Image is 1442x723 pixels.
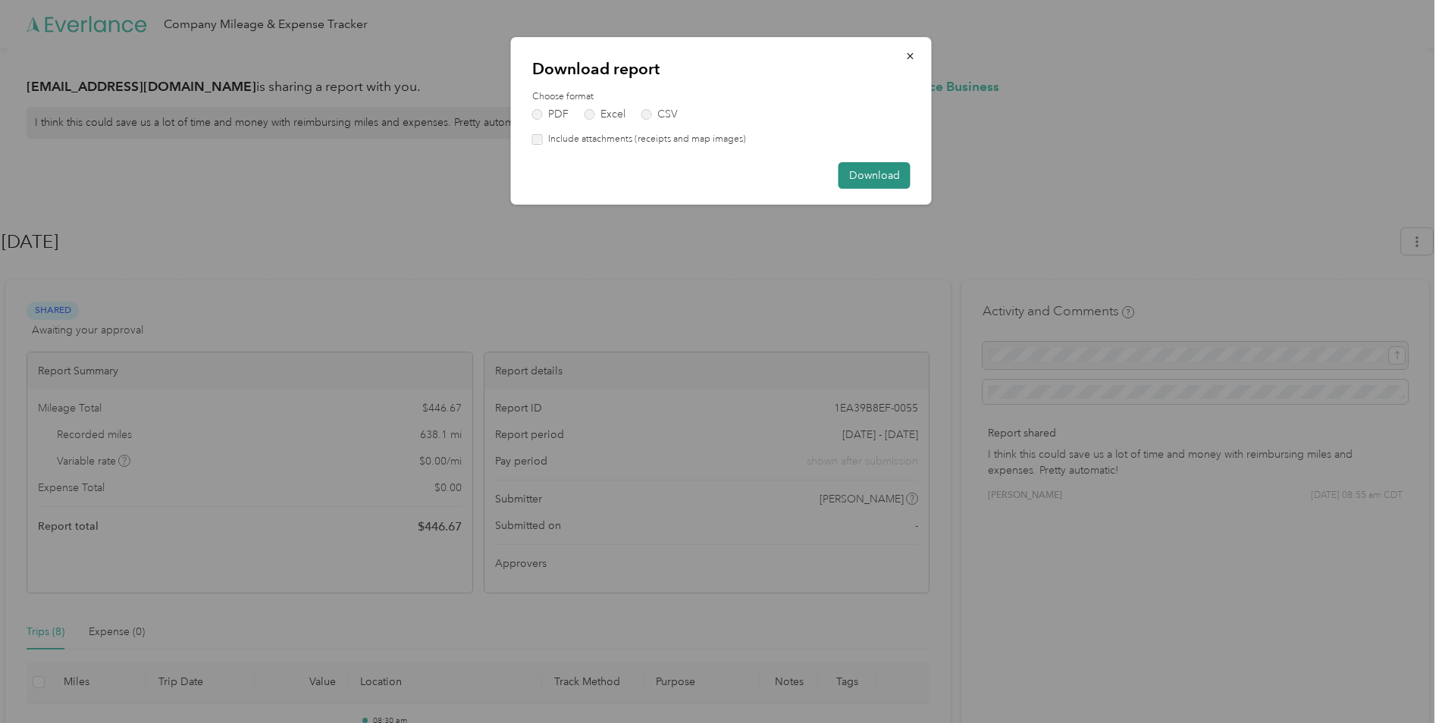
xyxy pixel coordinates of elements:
[532,58,911,80] p: Download report
[585,109,625,120] label: Excel
[532,109,569,120] label: PDF
[641,109,678,120] label: CSV
[543,133,746,146] label: Include attachments (receipts and map images)
[839,162,911,189] button: Download
[532,90,911,104] label: Choose format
